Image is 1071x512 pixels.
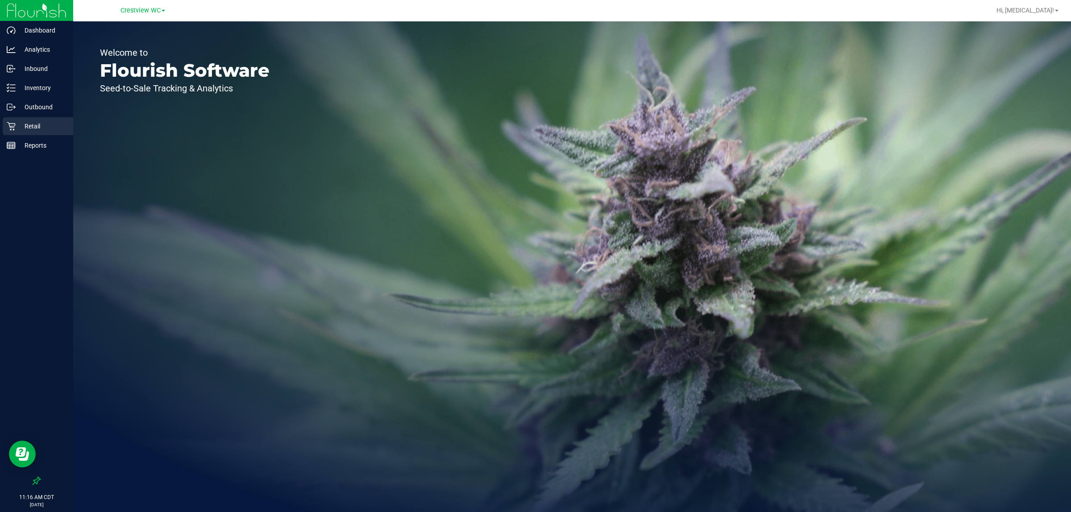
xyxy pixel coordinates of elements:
[7,103,16,111] inline-svg: Outbound
[7,83,16,92] inline-svg: Inventory
[7,64,16,73] inline-svg: Inbound
[4,501,69,508] p: [DATE]
[7,122,16,131] inline-svg: Retail
[4,493,69,501] p: 11:16 AM CDT
[120,7,161,14] span: Crestview WC
[16,44,69,55] p: Analytics
[7,141,16,150] inline-svg: Reports
[100,84,270,93] p: Seed-to-Sale Tracking & Analytics
[16,25,69,36] p: Dashboard
[7,26,16,35] inline-svg: Dashboard
[16,83,69,93] p: Inventory
[7,45,16,54] inline-svg: Analytics
[996,7,1054,14] span: Hi, [MEDICAL_DATA]!
[16,140,69,151] p: Reports
[16,121,69,132] p: Retail
[9,441,36,467] iframe: Resource center
[16,102,69,112] p: Outbound
[16,63,69,74] p: Inbound
[100,62,270,79] p: Flourish Software
[100,48,270,57] p: Welcome to
[32,476,41,485] label: Pin the sidebar to full width on large screens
